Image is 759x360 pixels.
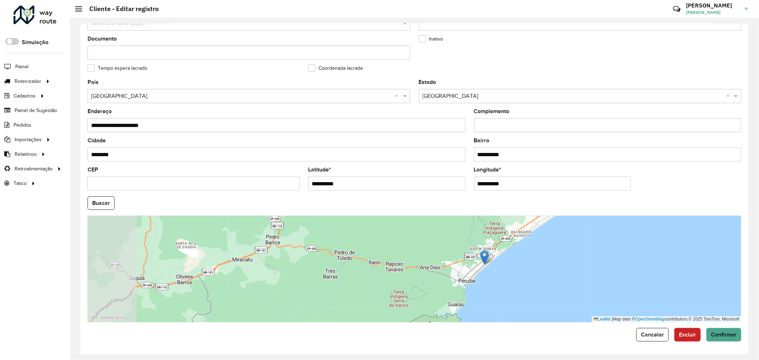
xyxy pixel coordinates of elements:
label: Endereço [88,107,112,116]
span: Retroalimentação [15,165,53,173]
span: Tático [14,180,27,187]
span: | [612,317,613,322]
span: Cancelar [641,332,664,338]
label: País [88,78,99,86]
button: Cancelar [636,328,669,342]
label: Complemento [474,107,510,116]
label: Longitude [474,165,501,174]
span: Importações [15,136,42,143]
span: Clear all [395,92,401,100]
span: Painel [15,63,28,70]
label: Simulação [22,38,48,47]
span: Confirmar [711,332,737,338]
span: Clear all [726,92,732,100]
span: Excluir [679,332,696,338]
button: Confirmar [706,328,741,342]
a: Leaflet [594,317,611,322]
span: Cadastros [14,92,36,100]
h3: [PERSON_NAME] [686,2,739,9]
span: Painel de Sugestão [15,107,57,114]
span: Pedidos [14,121,31,129]
label: Documento [88,35,117,43]
div: Map data © contributors,© 2025 TomTom, Microsoft [592,316,741,322]
label: Latitude [308,165,331,174]
label: Bairro [474,136,490,145]
label: CEP [88,165,98,174]
button: Buscar [88,196,115,210]
h2: Cliente - Editar registro [82,5,159,13]
a: OpenStreetMap [635,317,665,322]
span: Relatórios [15,150,37,158]
label: Inativo [419,35,443,43]
span: Roteirizador [15,78,41,85]
label: Coordenada lacrada [308,64,363,72]
span: [PERSON_NAME] [686,9,739,16]
img: Marker [480,250,489,265]
label: Estado [419,78,436,86]
label: Cidade [88,136,106,145]
label: Tempo espera lacrado [88,64,147,72]
a: Contato Rápido [669,1,684,17]
button: Excluir [674,328,701,342]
